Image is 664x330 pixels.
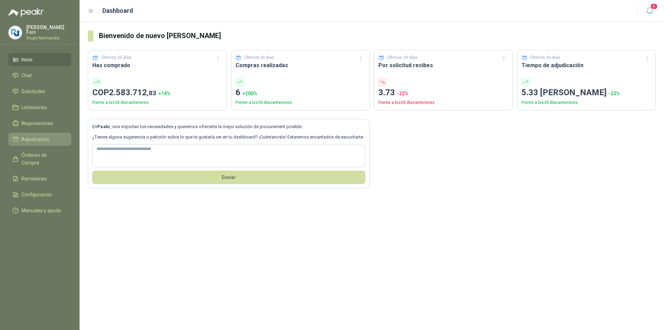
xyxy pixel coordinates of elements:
[242,91,257,96] span: + 200 %
[26,25,71,35] p: [PERSON_NAME] Fori
[8,188,71,201] a: Configuración
[21,104,47,111] span: Licitaciones
[8,117,71,130] a: Negociaciones
[21,56,33,63] span: Inicio
[8,101,71,114] a: Licitaciones
[8,172,71,185] a: Remisiones
[236,99,366,106] p: Frente a los 30 días anteriores
[109,88,156,97] span: 2.583.712
[101,54,131,61] p: Últimos 30 días
[97,124,110,129] b: Peakr
[9,26,22,39] img: Company Logo
[8,69,71,82] a: Chat
[21,175,47,182] span: Remisiones
[397,91,408,96] span: -22 %
[8,133,71,146] a: Adjudicación
[522,99,652,106] p: Frente a los 30 días anteriores
[244,54,274,61] p: Últimos 30 días
[21,151,65,167] span: Órdenes de Compra
[21,72,32,79] span: Chat
[387,54,417,61] p: Últimos 30 días
[522,86,652,99] p: 5.33 [PERSON_NAME]
[8,149,71,169] a: Órdenes de Compra
[643,5,656,17] button: 4
[21,88,45,95] span: Solicitudes
[21,119,53,127] span: Negociaciones
[99,30,656,41] h3: Bienvenido de nuevo [PERSON_NAME]
[92,171,365,184] button: Envíar
[378,61,508,70] h3: Por solicitud recibes
[378,99,508,106] p: Frente a los 30 días anteriores
[609,91,620,96] span: -23 %
[21,207,61,214] span: Manuales y ayuda
[8,85,71,98] a: Solicitudes
[8,8,44,17] img: Logo peakr
[147,89,156,97] span: ,83
[378,86,508,99] p: 3.73
[21,191,52,198] span: Configuración
[236,86,366,99] p: 6
[522,61,652,70] h3: Tiempo de adjudicación
[102,6,133,16] h1: Dashboard
[21,135,49,143] span: Adjudicación
[26,36,71,40] p: Grupo Normandía
[8,204,71,217] a: Manuales y ayuda
[92,61,222,70] h3: Has comprado
[92,123,365,130] p: En , nos importan tus necesidades y queremos ofrecerte la mejor solución de procurement posible.
[236,61,366,70] h3: Compras realizadas
[8,53,71,66] a: Inicio
[530,54,560,61] p: Últimos 30 días
[92,99,222,106] p: Frente a los 30 días anteriores
[92,86,222,99] p: COP
[158,91,170,96] span: + 14 %
[92,134,365,141] p: ¿Tienes alguna sugerencia o petición sobre lo que te gustaría ver en tu dashboard? ¡Cuéntanoslo! ...
[650,3,658,10] span: 4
